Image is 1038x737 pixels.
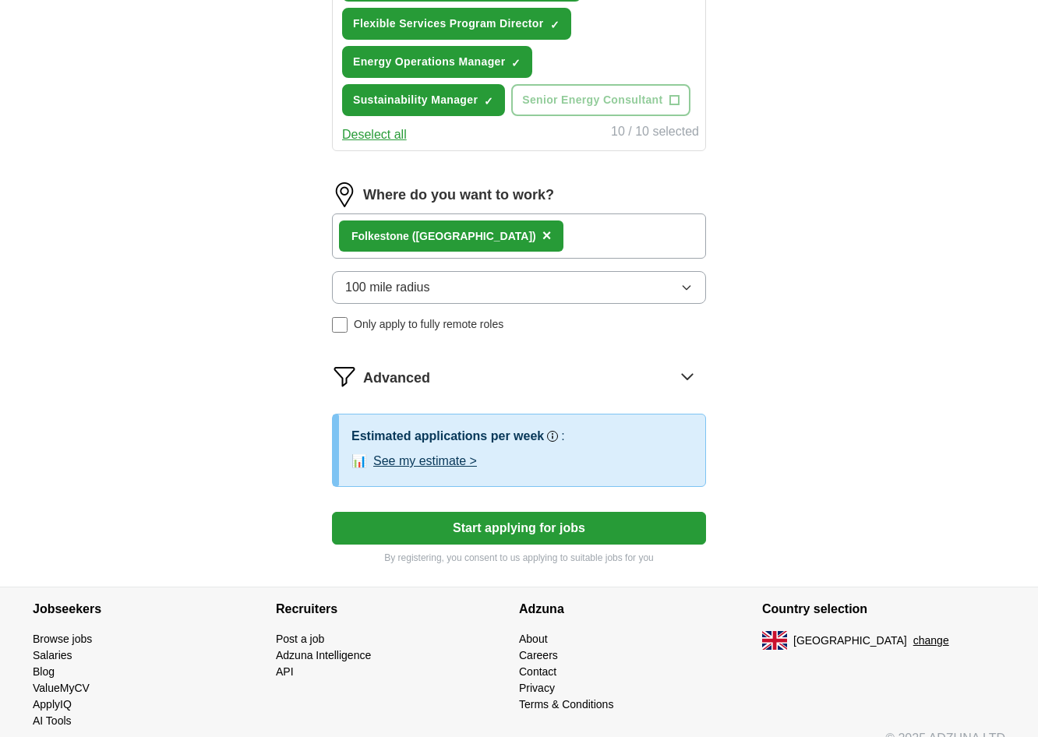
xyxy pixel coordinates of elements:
[342,125,407,144] button: Deselect all
[33,698,72,711] a: ApplyIQ
[363,185,554,206] label: Where do you want to work?
[351,427,544,446] h3: Estimated applications per week
[332,364,357,389] img: filter
[354,316,503,333] span: Only apply to fully remote roles
[519,682,555,694] a: Privacy
[522,92,662,108] span: Senior Energy Consultant
[33,714,72,727] a: AI Tools
[342,8,571,40] button: Flexible Services Program Director✓
[33,633,92,645] a: Browse jobs
[332,317,348,333] input: Only apply to fully remote roles
[762,631,787,650] img: UK flag
[913,633,949,649] button: change
[762,587,1005,631] h4: Country selection
[276,633,324,645] a: Post a job
[519,633,548,645] a: About
[353,54,505,70] span: Energy Operations Manager
[561,427,564,446] h3: :
[342,84,505,116] button: Sustainability Manager✓
[345,278,430,297] span: 100 mile radius
[33,682,90,694] a: ValueMyCV
[484,95,493,108] span: ✓
[353,16,544,32] span: Flexible Services Program Director
[332,512,706,545] button: Start applying for jobs
[351,230,409,242] strong: Folkestone
[353,92,478,108] span: Sustainability Manager
[33,665,55,678] a: Blog
[332,271,706,304] button: 100 mile radius
[519,665,556,678] a: Contact
[793,633,907,649] span: [GEOGRAPHIC_DATA]
[519,649,558,661] a: Careers
[550,19,560,31] span: ✓
[412,230,536,242] span: ([GEOGRAPHIC_DATA])
[276,649,371,661] a: Adzuna Intelligence
[511,84,690,116] button: Senior Energy Consultant
[351,452,367,471] span: 📊
[542,227,552,244] span: ×
[332,551,706,565] p: By registering, you consent to us applying to suitable jobs for you
[542,224,552,248] button: ×
[363,368,430,389] span: Advanced
[519,698,613,711] a: Terms & Conditions
[511,57,521,69] span: ✓
[33,649,72,661] a: Salaries
[611,122,699,144] div: 10 / 10 selected
[342,46,532,78] button: Energy Operations Manager✓
[332,182,357,207] img: location.png
[276,665,294,678] a: API
[373,452,477,471] button: See my estimate >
